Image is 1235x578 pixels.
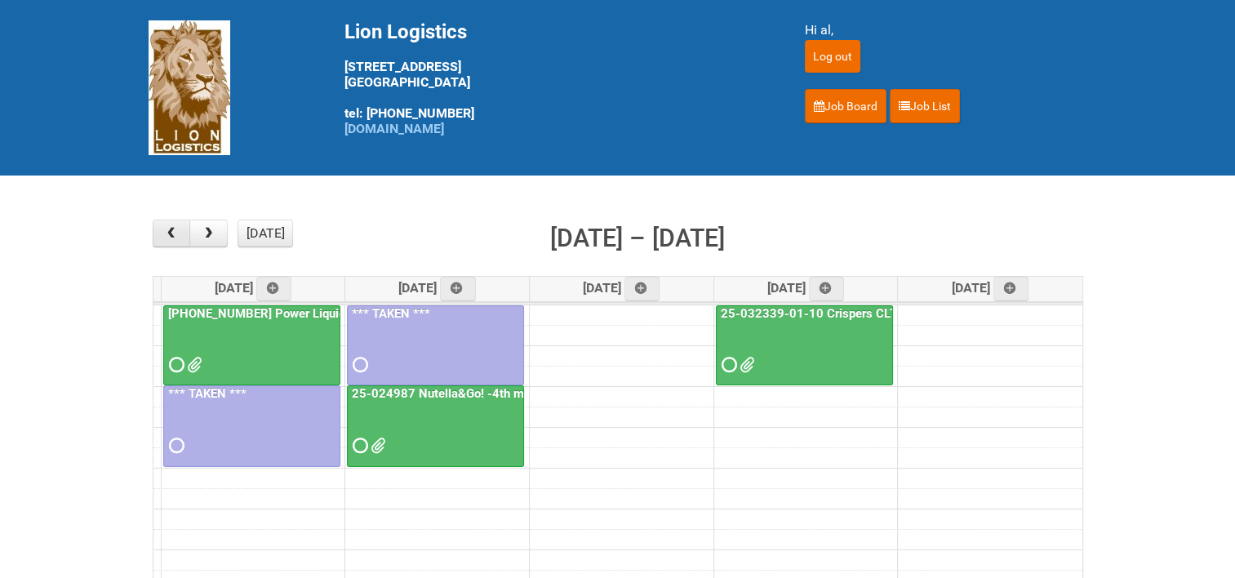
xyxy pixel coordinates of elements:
[805,20,1087,40] div: Hi al,
[169,359,180,371] span: Requested
[583,280,660,296] span: [DATE]
[215,280,292,296] span: [DATE]
[344,20,764,136] div: [STREET_ADDRESS] [GEOGRAPHIC_DATA] tel: [PHONE_NUMBER]
[149,79,230,95] a: Lion Logistics
[344,121,444,136] a: [DOMAIN_NAME]
[722,359,733,371] span: Requested
[347,385,524,466] a: 25-024987 Nutella&Go! -4th mailing day
[149,20,230,155] img: Lion Logistics
[624,277,660,301] a: Add an event
[717,306,975,321] a: 25-032339-01-10 Crispers CLT + Online CPT
[767,280,845,296] span: [DATE]
[716,305,893,386] a: 25-032339-01-10 Crispers CLT + Online CPT
[344,20,467,43] span: Lion Logistics
[550,220,725,257] h2: [DATE] – [DATE]
[169,440,180,451] span: Requested
[353,359,364,371] span: Requested
[740,359,751,371] span: 25-032339-01-10 Crispers LION FORMS MDN 2.xlsx GROUP 0003 (2).jpg GROUP 0003.jpg 25-032339-01-10 ...
[349,386,580,401] a: 25-024987 Nutella&Go! -4th mailing day
[440,277,476,301] a: Add an event
[952,280,1029,296] span: [DATE]
[805,89,886,123] a: Job Board
[165,306,519,321] a: [PHONE_NUMBER] Power Liquid Toilet Bowl Cleaner - Mailing 1
[371,440,382,451] span: 25-024987-01-05 Nutella and Go - MDN Leftover (REVISE).xlsx 25-024987-01-05 Nutella and Go - 4th ...
[398,280,476,296] span: [DATE]
[163,305,340,386] a: [PHONE_NUMBER] Power Liquid Toilet Bowl Cleaner - Mailing 1
[187,359,198,371] span: GROUP 1002 (2).jpg GROUP 1002 (3).jpg MOR 24-096164-01-08.xlsm Labels 24-096164-01-08 Toilet Bowl...
[890,89,960,123] a: Job List
[353,440,364,451] span: Requested
[238,220,293,247] button: [DATE]
[256,277,292,301] a: Add an event
[809,277,845,301] a: Add an event
[993,277,1029,301] a: Add an event
[805,40,860,73] input: Log out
